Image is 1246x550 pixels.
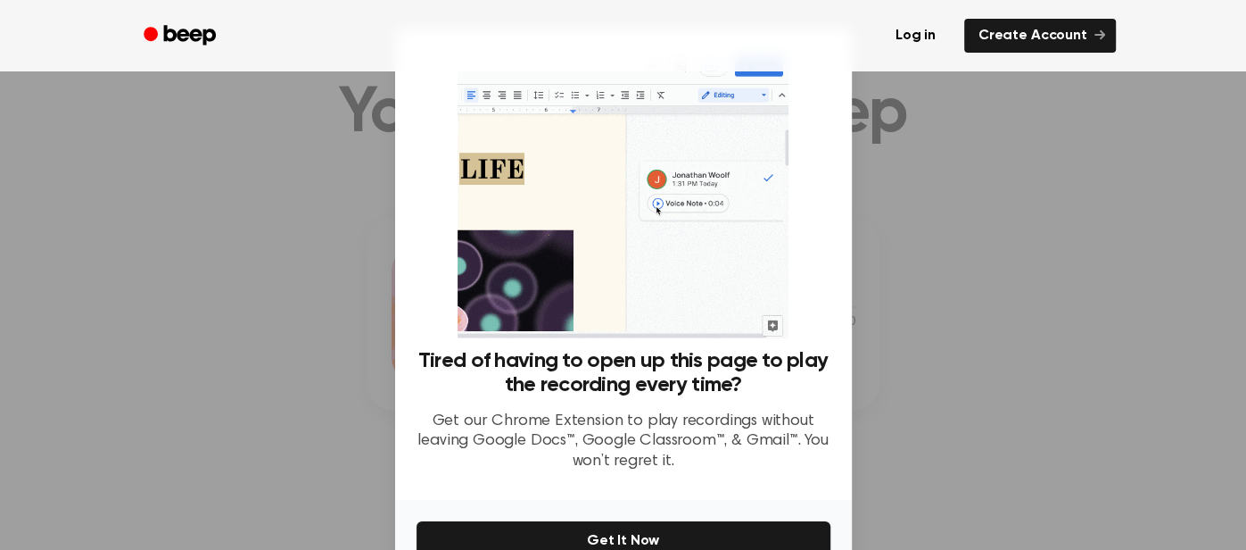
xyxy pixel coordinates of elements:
[458,50,788,338] img: Beep extension in action
[417,349,830,397] h3: Tired of having to open up this page to play the recording every time?
[131,19,232,54] a: Beep
[878,15,953,56] a: Log in
[964,19,1116,53] a: Create Account
[417,412,830,472] p: Get our Chrome Extension to play recordings without leaving Google Docs™, Google Classroom™, & Gm...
